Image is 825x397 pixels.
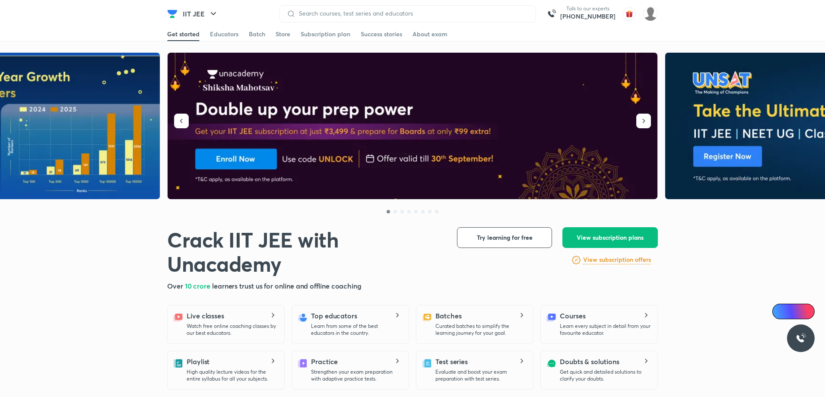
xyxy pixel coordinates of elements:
a: Get started [167,27,200,41]
h5: Playlist [187,356,209,367]
img: P Antony [643,6,658,21]
a: Batch [249,27,265,41]
span: Over [167,281,185,290]
span: Ai Doubts [787,308,809,315]
p: Curated batches to simplify the learning journey for your goal. [435,323,526,337]
span: 10 crore [185,281,212,290]
h5: Top educators [311,311,357,321]
div: Get started [167,30,200,38]
a: Educators [210,27,238,41]
a: Ai Doubts [772,304,815,319]
input: Search courses, test series and educators [295,10,529,17]
img: ttu [796,333,806,343]
a: View subscription offers [583,255,651,265]
a: Success stories [361,27,402,41]
h5: Batches [435,311,461,321]
p: Talk to our experts [560,5,616,12]
a: Subscription plan [301,27,350,41]
h5: Live classes [187,311,224,321]
h5: Courses [560,311,585,321]
h5: Practice [311,356,338,367]
button: View subscription plans [562,227,658,248]
p: Strengthen your exam preparation with adaptive practice tests. [311,368,402,382]
div: About exam [412,30,447,38]
img: call-us [543,5,560,22]
a: Store [276,27,290,41]
button: IIT JEE [178,5,224,22]
img: avatar [622,7,636,21]
button: Try learning for free [457,227,552,248]
span: learners trust us for online and offline coaching [212,281,362,290]
p: Learn every subject in detail from your favourite educator. [560,323,650,337]
h5: Doubts & solutions [560,356,619,367]
img: Icon [777,308,784,315]
div: Store [276,30,290,38]
img: Company Logo [167,9,178,19]
span: View subscription plans [577,233,644,242]
p: Watch free online coaching classes by our best educators. [187,323,277,337]
div: Success stories [361,30,402,38]
h1: Crack IIT JEE with Unacademy [167,227,443,276]
h5: Test series [435,356,468,367]
div: Subscription plan [301,30,350,38]
p: Evaluate and boost your exam preparation with test series. [435,368,526,382]
p: High quality lecture videos for the entire syllabus for all your subjects. [187,368,277,382]
div: Educators [210,30,238,38]
h6: View subscription offers [583,255,651,264]
p: Get quick and detailed solutions to clarify your doubts. [560,368,650,382]
a: [PHONE_NUMBER] [560,12,616,21]
div: Batch [249,30,265,38]
a: About exam [412,27,447,41]
span: Try learning for free [477,233,533,242]
p: Learn from some of the best educators in the country. [311,323,402,337]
